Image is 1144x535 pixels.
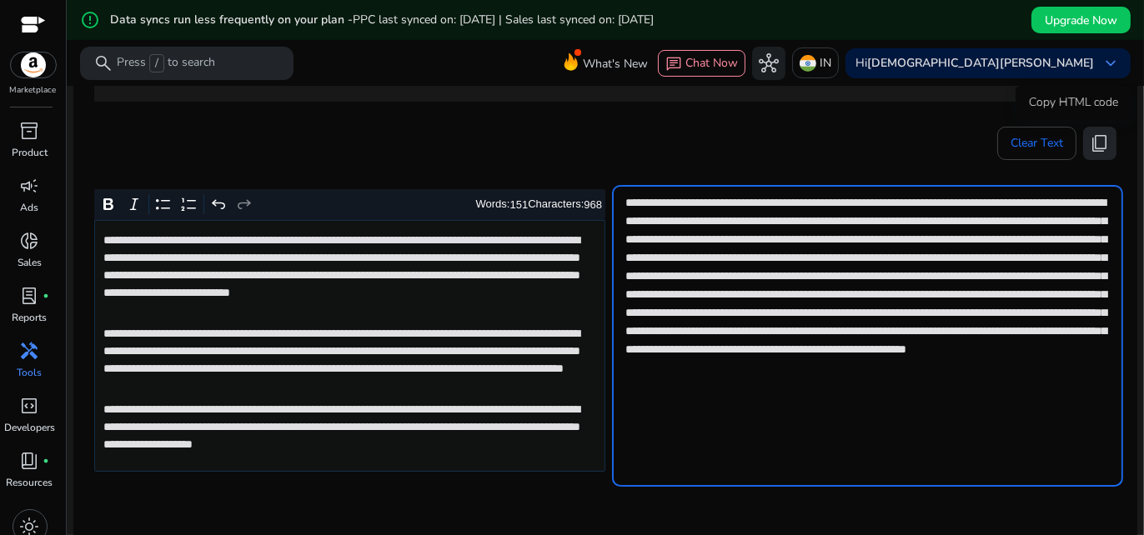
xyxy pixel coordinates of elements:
label: 151 [510,198,529,211]
p: Tools [18,365,43,380]
img: in.svg [800,55,816,72]
button: hub [752,47,785,80]
span: / [149,54,164,72]
span: fiber_manual_record [43,292,50,299]
span: donut_small [20,231,40,251]
label: 968 [584,198,602,211]
span: chat [665,56,682,72]
button: chatChat Now [658,50,745,77]
p: Developers [4,420,55,435]
button: Upgrade Now [1031,7,1131,33]
p: IN [820,48,831,77]
p: Reports [13,310,48,325]
p: Resources [7,475,53,490]
p: Marketplace [10,84,57,97]
p: Press to search [117,54,215,72]
p: Ads [21,200,39,215]
span: code_blocks [20,396,40,416]
span: Chat Now [685,55,738,71]
p: Sales [18,255,42,270]
div: Words: Characters: [476,194,603,215]
button: Clear Text [997,127,1076,160]
span: book_4 [20,451,40,471]
span: What's New [583,49,648,78]
mat-icon: error_outline [80,10,100,30]
img: amazon.svg [11,52,56,77]
span: content_copy [1090,133,1110,153]
b: [DEMOGRAPHIC_DATA][PERSON_NAME] [867,55,1094,71]
span: Upgrade Now [1045,12,1117,29]
span: lab_profile [20,286,40,306]
span: keyboard_arrow_down [1101,53,1121,73]
p: Product [12,145,48,160]
span: hub [759,53,779,73]
span: inventory_2 [20,121,40,141]
div: Copy HTML code [1016,86,1131,119]
span: Clear Text [1011,127,1063,160]
span: handyman [20,341,40,361]
span: fiber_manual_record [43,457,50,464]
div: Editor toolbar [94,189,605,221]
p: Hi [855,57,1094,69]
span: PPC last synced on: [DATE] | Sales last synced on: [DATE] [353,12,654,27]
h5: Data syncs run less frequently on your plan - [110,13,654,27]
span: search [93,53,113,73]
div: Rich Text Editor. Editing area: main. Press Alt+0 for help. [94,220,605,472]
button: content_copy [1083,127,1116,160]
span: campaign [20,176,40,196]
